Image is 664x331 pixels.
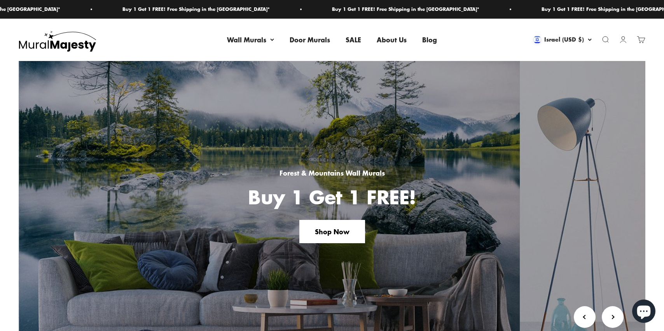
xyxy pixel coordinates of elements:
[533,36,592,44] button: Israel (USD $)
[630,300,658,325] inbox-online-store-chat: Shopify online store chat
[248,168,416,178] p: Forest & Mountains Wall Murals
[422,35,437,44] a: Blog
[248,187,416,207] p: Buy 1 Get 1 FREE!
[227,35,274,45] summary: Wall Murals
[346,35,361,44] a: SALE
[290,35,330,44] a: Door Murals
[299,220,365,243] a: Shop Now
[115,5,262,13] p: Buy 1 Get 1 FREE! Free Shipping in the [GEOGRAPHIC_DATA]*
[377,35,407,44] a: About Us
[324,5,472,13] p: Buy 1 Get 1 FREE! Free Shipping in the [GEOGRAPHIC_DATA]*
[544,36,584,44] span: Israel (USD $)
